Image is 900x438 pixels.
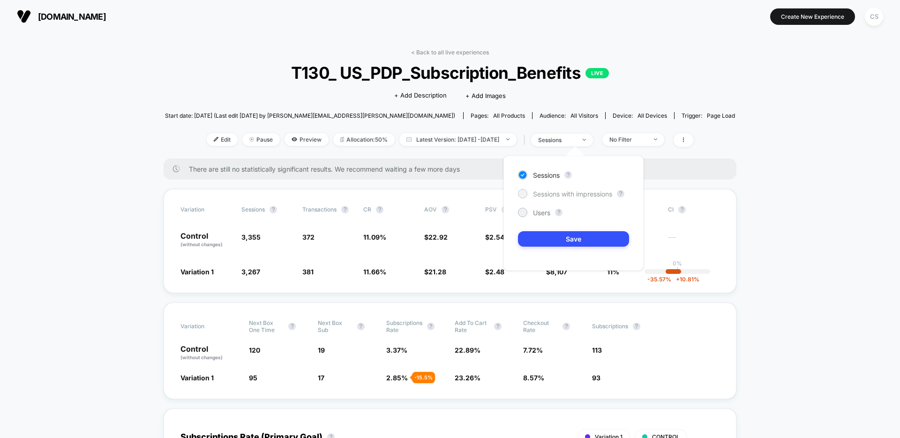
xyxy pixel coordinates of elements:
[654,138,657,140] img: end
[570,112,598,119] span: All Visitors
[165,112,455,119] span: Start date: [DATE] (Last edit [DATE] by [PERSON_NAME][EMAIL_ADDRESS][PERSON_NAME][DOMAIN_NAME])
[38,12,106,22] span: [DOMAIN_NAME]
[523,319,558,333] span: Checkout Rate
[412,372,435,383] div: - 15.5 %
[386,346,407,354] span: 3.37 %
[363,268,386,276] span: 11.66 %
[424,233,448,241] span: $
[180,345,240,361] p: Control
[862,7,886,26] button: CS
[540,112,598,119] div: Audience:
[682,112,735,119] div: Trigger:
[180,242,223,247] span: (without changes)
[406,137,412,142] img: calendar
[493,112,525,119] span: all products
[592,323,628,330] span: Subscriptions
[424,206,437,213] span: AOV
[180,374,214,382] span: Variation 1
[189,165,718,173] span: There are still no statistically significant results. We recommend waiting a few more days
[180,319,232,333] span: Variation
[555,209,562,216] button: ?
[318,374,324,382] span: 17
[285,133,329,146] span: Preview
[518,231,629,247] button: Save
[676,276,680,283] span: +
[506,138,510,140] img: end
[673,260,682,267] p: 0%
[770,8,855,25] button: Create New Experience
[363,206,371,213] span: CR
[386,319,422,333] span: Subscriptions Rate
[592,346,602,354] span: 113
[363,233,386,241] span: 11.09 %
[180,355,223,360] span: (without changes)
[489,233,504,241] span: 2.54
[533,171,560,179] span: Sessions
[668,234,720,248] span: ---
[427,323,435,330] button: ?
[394,91,447,100] span: + Add Description
[865,8,883,26] div: CS
[455,346,480,354] span: 22.89 %
[633,323,640,330] button: ?
[671,276,699,283] span: 10.81 %
[270,206,277,213] button: ?
[428,268,446,276] span: 21.28
[241,206,265,213] span: Sessions
[386,374,408,382] span: 2.85 %
[357,323,365,330] button: ?
[538,136,576,143] div: sessions
[676,267,678,274] p: |
[485,233,504,241] span: $
[583,139,586,141] img: end
[180,268,214,276] span: Variation 1
[609,136,647,143] div: No Filter
[562,323,570,330] button: ?
[399,133,517,146] span: Latest Version: [DATE] - [DATE]
[455,319,489,333] span: Add To Cart Rate
[17,9,31,23] img: Visually logo
[455,374,480,382] span: 23.26 %
[242,133,280,146] span: Pause
[340,137,344,142] img: rebalance
[249,319,284,333] span: Next Box One Time
[523,374,544,382] span: 8.57 %
[249,374,257,382] span: 95
[249,137,254,142] img: end
[194,63,707,83] span: T130_ US_PDP_Subscription_Benefits
[471,112,525,119] div: Pages:
[523,346,543,354] span: 7.72 %
[678,206,686,213] button: ?
[617,190,624,197] button: ?
[585,68,609,78] p: LIVE
[302,268,314,276] span: 381
[465,92,506,99] span: + Add Images
[288,323,296,330] button: ?
[489,268,504,276] span: 2.48
[605,112,674,119] span: Device:
[249,346,260,354] span: 120
[592,374,600,382] span: 93
[533,209,550,217] span: Users
[241,233,261,241] span: 3,355
[533,190,612,198] span: Sessions with impressions
[207,133,238,146] span: Edit
[376,206,383,213] button: ?
[442,206,449,213] button: ?
[428,233,448,241] span: 22.92
[180,206,232,213] span: Variation
[318,346,325,354] span: 19
[14,9,109,24] button: [DOMAIN_NAME]
[302,206,337,213] span: Transactions
[214,137,218,142] img: edit
[241,268,260,276] span: 3,267
[564,171,572,179] button: ?
[707,112,735,119] span: Page Load
[668,206,720,213] span: CI
[637,112,667,119] span: all devices
[318,319,352,333] span: Next Box Sub
[180,232,232,248] p: Control
[333,133,395,146] span: Allocation: 50%
[647,276,671,283] span: -35.57 %
[485,268,504,276] span: $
